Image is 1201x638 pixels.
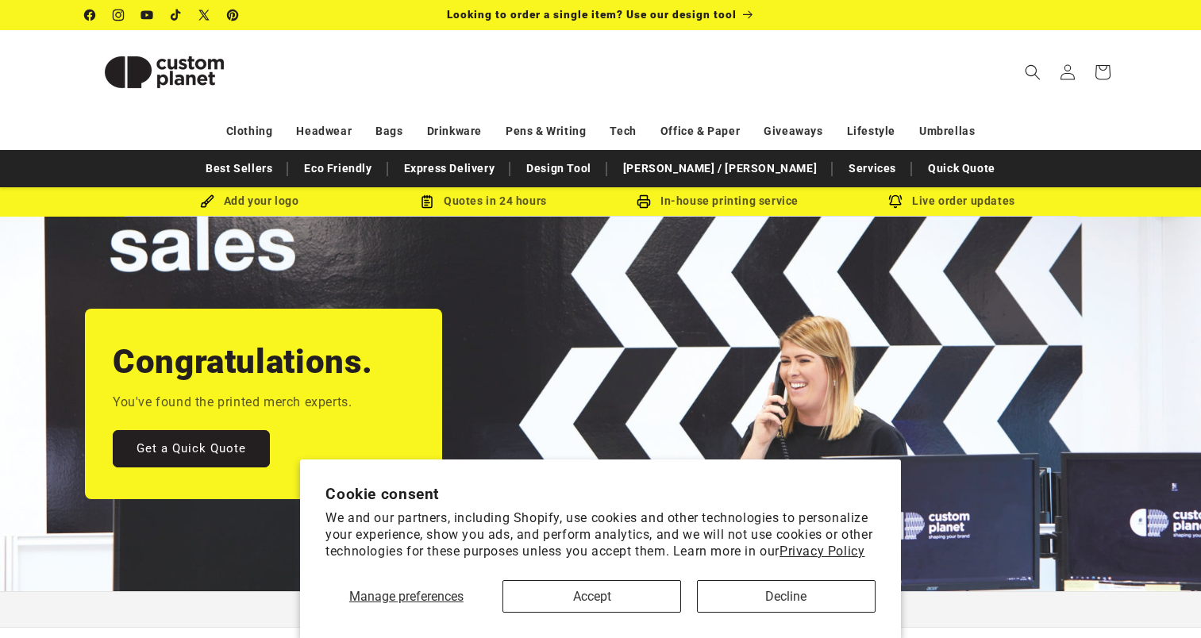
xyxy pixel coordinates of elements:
[506,117,586,145] a: Pens & Writing
[79,30,249,113] a: Custom Planet
[601,191,835,211] div: In-house printing service
[779,544,864,559] a: Privacy Policy
[764,117,822,145] a: Giveaways
[375,117,402,145] a: Bags
[447,8,737,21] span: Looking to order a single item? Use our design tool
[835,191,1069,211] div: Live order updates
[198,155,280,183] a: Best Sellers
[226,117,273,145] a: Clothing
[296,155,379,183] a: Eco Friendly
[637,194,651,209] img: In-house printing
[325,580,487,613] button: Manage preferences
[697,580,876,613] button: Decline
[502,580,681,613] button: Accept
[113,391,352,414] p: You've found the printed merch experts.
[518,155,599,183] a: Design Tool
[920,155,1003,183] a: Quick Quote
[610,117,636,145] a: Tech
[1015,55,1050,90] summary: Search
[847,117,895,145] a: Lifestyle
[113,340,373,383] h2: Congratulations.
[296,117,352,145] a: Headwear
[325,510,876,559] p: We and our partners, including Shopify, use cookies and other technologies to personalize your ex...
[420,194,434,209] img: Order Updates Icon
[1122,562,1201,638] iframe: Chat Widget
[841,155,904,183] a: Services
[133,191,367,211] div: Add your logo
[919,117,975,145] a: Umbrellas
[660,117,740,145] a: Office & Paper
[85,37,244,108] img: Custom Planet
[367,191,601,211] div: Quotes in 24 hours
[396,155,503,183] a: Express Delivery
[325,485,876,503] h2: Cookie consent
[113,430,270,467] a: Get a Quick Quote
[200,194,214,209] img: Brush Icon
[427,117,482,145] a: Drinkware
[349,589,464,604] span: Manage preferences
[888,194,903,209] img: Order updates
[615,155,825,183] a: [PERSON_NAME] / [PERSON_NAME]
